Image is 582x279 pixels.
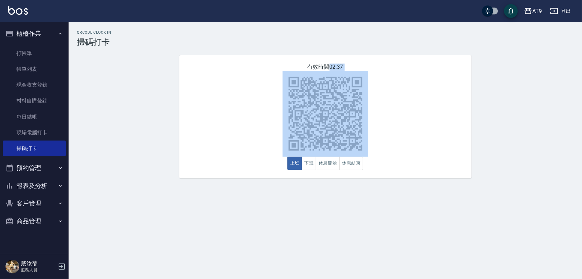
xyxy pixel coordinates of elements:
button: 下班 [302,157,317,170]
div: AT9 [532,7,542,15]
button: 商品管理 [3,212,66,230]
img: Person [5,260,19,274]
button: save [504,4,518,18]
img: Logo [8,6,28,15]
button: 櫃檯作業 [3,25,66,43]
a: 打帳單 [3,45,66,61]
p: 服務人員 [21,267,56,273]
a: 掃碼打卡 [3,141,66,156]
a: 現金收支登錄 [3,77,66,93]
a: 現場電腦打卡 [3,125,66,141]
a: 材料自購登錄 [3,93,66,109]
h5: 戴汝蓓 [21,260,56,267]
button: 上班 [287,157,302,170]
button: 預約管理 [3,159,66,177]
a: 帳單列表 [3,61,66,77]
button: 登出 [547,5,574,18]
h3: 掃碼打卡 [77,37,574,47]
button: 休息結束 [340,157,364,170]
h2: QRcode Clock In [77,30,574,35]
button: 客戶管理 [3,194,66,212]
button: 休息開始 [316,157,340,170]
div: 有效時間 02:37 [179,55,472,178]
button: AT9 [521,4,545,18]
a: 每日結帳 [3,109,66,125]
button: 報表及分析 [3,177,66,195]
